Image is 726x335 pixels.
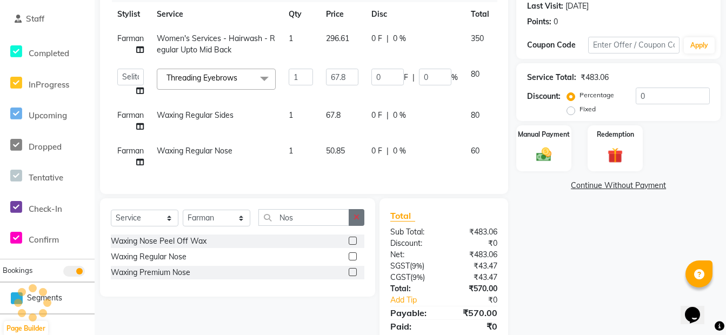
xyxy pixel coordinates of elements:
th: Total [464,2,496,26]
span: Tentative [29,172,63,183]
span: Waxing Regular Nose [157,146,232,156]
div: Coupon Code [527,39,588,51]
span: 0 % [393,145,406,157]
span: 0 % [393,110,406,121]
div: Total: [382,283,444,294]
button: Apply [684,37,715,53]
th: Service [150,2,282,26]
th: Stylist [111,2,150,26]
span: InProgress [29,79,69,90]
span: SGST [390,261,410,271]
span: Farman [117,146,144,156]
a: Continue Without Payment [518,180,718,191]
span: CGST [390,272,410,282]
span: Waxing Regular Sides [157,110,234,120]
th: Qty [282,2,319,26]
span: Farman [117,110,144,120]
span: 0 % [393,33,406,44]
span: 80 [471,110,479,120]
span: 0 F [371,145,382,157]
span: | [387,145,389,157]
span: 80 [471,69,479,79]
div: Discount: [527,91,561,102]
label: Redemption [597,130,634,139]
span: 1 [289,146,293,156]
span: 0 F [371,33,382,44]
div: Net: [382,249,444,260]
div: Service Total: [527,72,576,83]
div: Waxing Premium Nose [111,267,190,278]
span: 350 [471,33,484,43]
span: F [404,72,408,83]
span: Dropped [29,142,62,152]
iframe: chat widget [681,292,715,324]
span: 9% [412,262,422,270]
span: Total [390,210,415,222]
div: ₹0 [454,294,505,306]
span: | [387,33,389,44]
span: 1 [289,110,293,120]
span: Upcoming [29,110,67,120]
div: ₹483.06 [444,249,505,260]
div: Payable: [382,306,444,319]
div: ( ) [382,260,444,272]
div: Points: [527,16,551,28]
div: Waxing Regular Nose [111,251,187,263]
img: _cash.svg [531,146,556,164]
span: 296.61 [326,33,349,43]
a: x [237,73,242,83]
a: Add Tip [382,294,454,306]
div: ₹570.00 [444,306,505,319]
div: Sub Total: [382,226,444,238]
div: Last Visit: [527,1,563,12]
span: Completed [29,48,69,58]
span: 9% [412,273,423,282]
div: ₹570.00 [444,283,505,294]
div: [DATE] [565,1,589,12]
span: 1 [289,33,293,43]
span: Staff [26,14,44,24]
label: Percentage [580,90,614,100]
div: ₹43.47 [444,260,505,272]
span: % [451,72,458,83]
input: Search or Scan [258,209,349,226]
div: ₹483.06 [444,226,505,238]
label: Fixed [580,104,596,114]
th: Action [496,2,531,26]
div: ₹43.47 [444,272,505,283]
span: | [387,110,389,121]
div: 0 [554,16,558,28]
input: Enter Offer / Coupon Code [588,37,680,53]
div: ₹0 [444,238,505,249]
th: Disc [365,2,464,26]
div: ( ) [382,272,444,283]
span: | [412,72,415,83]
span: Bookings [3,266,32,274]
span: Women's Services - Hairwash - Regular Upto Mid Back [157,33,275,55]
div: ₹483.06 [581,72,609,83]
div: Discount: [382,238,444,249]
span: 50.85 [326,146,345,156]
label: Manual Payment [518,130,570,139]
div: ₹0 [444,320,505,333]
span: Farman [117,33,144,43]
img: _gift.svg [603,146,628,165]
a: Staff [3,13,92,25]
th: Price [319,2,365,26]
span: Confirm [29,234,59,245]
span: 0 F [371,110,382,121]
div: Waxing Nose Peel Off Wax [111,236,207,247]
span: Check-In [29,204,62,214]
span: Threading Eyebrows [166,73,237,83]
span: 67.8 [326,110,341,120]
div: Paid: [382,320,444,333]
span: 60 [471,146,479,156]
